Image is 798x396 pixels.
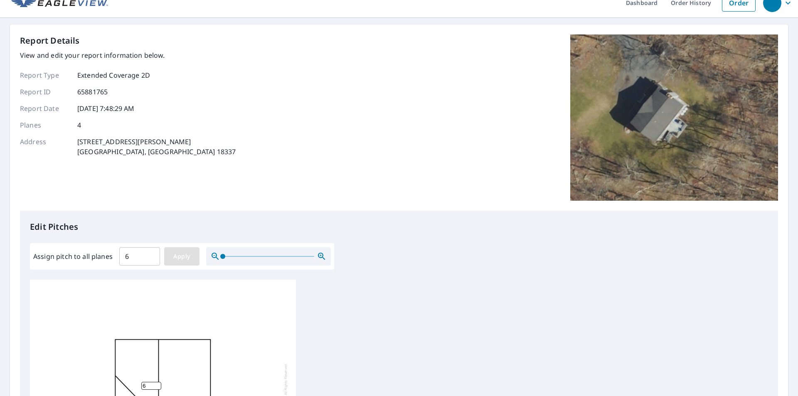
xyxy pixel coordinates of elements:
[20,103,70,113] p: Report Date
[33,251,113,261] label: Assign pitch to all planes
[20,120,70,130] p: Planes
[119,245,160,268] input: 00.0
[77,70,150,80] p: Extended Coverage 2D
[77,87,108,97] p: 65881765
[171,251,193,262] span: Apply
[570,34,778,201] img: Top image
[20,34,80,47] p: Report Details
[77,120,81,130] p: 4
[164,247,199,266] button: Apply
[77,137,236,157] p: [STREET_ADDRESS][PERSON_NAME] [GEOGRAPHIC_DATA], [GEOGRAPHIC_DATA] 18337
[20,137,70,157] p: Address
[20,70,70,80] p: Report Type
[30,221,768,233] p: Edit Pitches
[20,50,236,60] p: View and edit your report information below.
[77,103,135,113] p: [DATE] 7:48:29 AM
[20,87,70,97] p: Report ID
